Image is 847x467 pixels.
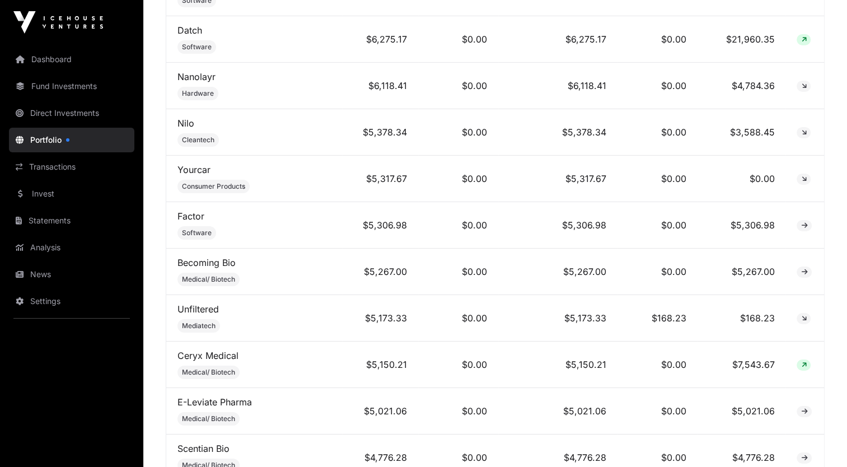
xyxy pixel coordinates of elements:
td: $5,306.98 [342,202,418,249]
td: $0.00 [418,63,498,109]
a: Becoming Bio [177,257,236,268]
td: $0.00 [418,295,498,342]
td: $3,588.45 [698,109,785,156]
a: Factor [177,211,204,222]
td: $0.00 [617,388,698,435]
td: $5,173.33 [342,295,418,342]
td: $4,784.36 [698,63,785,109]
a: E-Leviate Pharma [177,396,252,408]
td: $5,306.98 [698,202,785,249]
td: $7,543.67 [698,342,785,388]
td: $0.00 [698,156,785,202]
span: Mediatech [182,321,216,330]
td: $5,317.67 [498,156,617,202]
td: $5,021.06 [498,388,617,435]
td: $5,150.21 [498,342,617,388]
span: Hardware [182,89,214,98]
td: $5,021.06 [698,388,785,435]
td: $0.00 [418,388,498,435]
td: $0.00 [617,249,698,295]
a: Analysis [9,235,134,260]
span: Software [182,43,212,52]
td: $0.00 [617,109,698,156]
img: Icehouse Ventures Logo [13,11,103,34]
a: Yourcar [177,164,210,175]
td: $0.00 [418,109,498,156]
a: Ceryx Medical [177,350,238,361]
td: $5,267.00 [698,249,785,295]
span: Medical/ Biotech [182,414,235,423]
iframe: Chat Widget [791,413,847,467]
td: $6,118.41 [498,63,617,109]
td: $0.00 [418,249,498,295]
td: $0.00 [418,16,498,63]
td: $0.00 [617,342,698,388]
td: $5,378.34 [498,109,617,156]
td: $5,317.67 [342,156,418,202]
span: Medical/ Biotech [182,275,235,284]
span: Software [182,228,212,237]
a: Nanolayr [177,71,216,82]
td: $0.00 [418,202,498,249]
td: $5,173.33 [498,295,617,342]
a: Fund Investments [9,74,134,99]
span: Medical/ Biotech [182,368,235,377]
td: $0.00 [617,16,698,63]
a: Invest [9,181,134,206]
td: $168.23 [617,295,698,342]
td: $5,306.98 [498,202,617,249]
span: Consumer Products [182,182,245,191]
td: $6,118.41 [342,63,418,109]
span: Cleantech [182,136,214,144]
a: Transactions [9,155,134,179]
td: $5,267.00 [498,249,617,295]
a: Settings [9,289,134,314]
td: $6,275.17 [498,16,617,63]
td: $5,021.06 [342,388,418,435]
div: Chatwidget [791,413,847,467]
a: Direct Investments [9,101,134,125]
a: Dashboard [9,47,134,72]
td: $0.00 [418,156,498,202]
td: $5,267.00 [342,249,418,295]
td: $0.00 [617,202,698,249]
td: $5,378.34 [342,109,418,156]
td: $5,150.21 [342,342,418,388]
a: Unfiltered [177,303,219,315]
td: $0.00 [418,342,498,388]
td: $0.00 [617,156,698,202]
td: $168.23 [698,295,785,342]
a: News [9,262,134,287]
a: Statements [9,208,134,233]
td: $6,275.17 [342,16,418,63]
a: Datch [177,25,202,36]
td: $21,960.35 [698,16,785,63]
a: Portfolio [9,128,134,152]
a: Nilo [177,118,194,129]
a: Scentian Bio [177,443,230,454]
td: $0.00 [617,63,698,109]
